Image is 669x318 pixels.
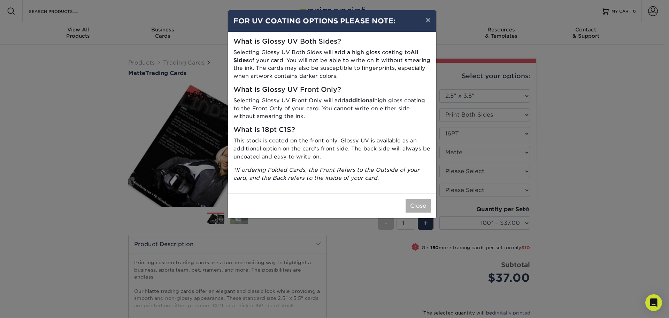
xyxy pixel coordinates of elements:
[233,167,420,181] i: *If ordering Folded Cards, the Front Refers to the Outside of your card, and the Back refers to t...
[233,49,431,80] p: Selecting Glossy UV Both Sides will add a high gloss coating to of your card. You will not be abl...
[645,294,662,311] div: Open Intercom Messenger
[233,97,431,120] p: Selecting Glossy UV Front Only will add high gloss coating to the Front Only of your card. You ca...
[233,38,431,46] h5: What is Glossy UV Both Sides?
[233,49,418,64] strong: All Sides
[345,97,374,104] strong: additional
[406,199,431,213] button: Close
[233,126,431,134] h5: What is 18pt C1S?
[233,86,431,94] h5: What is Glossy UV Front Only?
[233,137,431,161] p: This stock is coated on the front only. Glossy UV is available as an additional option on the car...
[233,16,431,26] h4: FOR UV COATING OPTIONS PLEASE NOTE:
[420,10,436,30] button: ×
